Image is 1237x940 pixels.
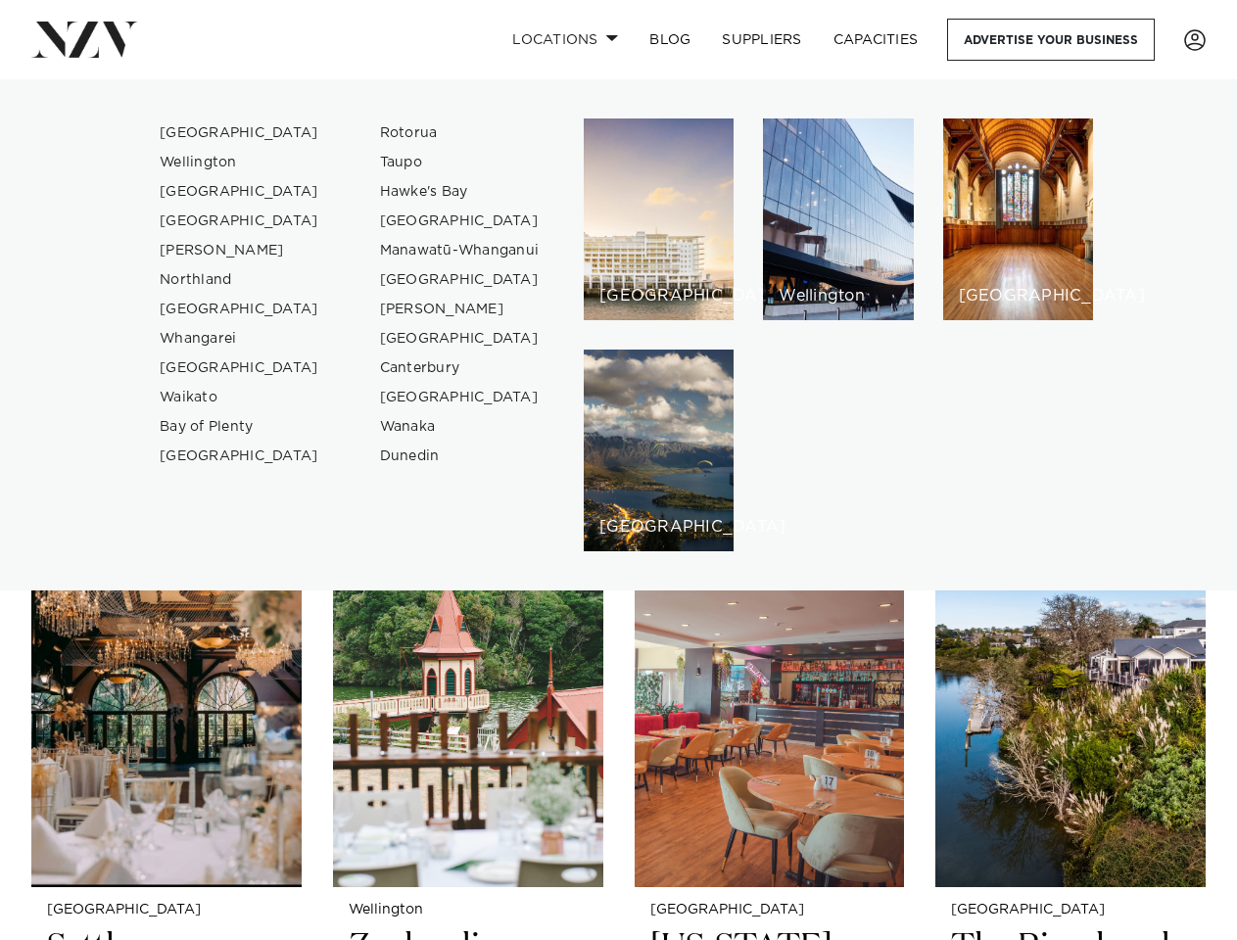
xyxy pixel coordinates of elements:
[47,903,286,917] small: [GEOGRAPHIC_DATA]
[364,236,555,265] a: Manawatū-Whanganui
[650,903,889,917] small: [GEOGRAPHIC_DATA]
[144,383,335,412] a: Waikato
[144,118,335,148] a: [GEOGRAPHIC_DATA]
[947,19,1155,61] a: Advertise your business
[497,19,634,61] a: Locations
[31,22,138,57] img: nzv-logo.png
[599,519,718,536] h6: [GEOGRAPHIC_DATA]
[364,118,555,148] a: Rotorua
[779,288,897,305] h6: Wellington
[364,353,555,383] a: Canterbury
[364,207,555,236] a: [GEOGRAPHIC_DATA]
[144,442,335,471] a: [GEOGRAPHIC_DATA]
[364,324,555,353] a: [GEOGRAPHIC_DATA]
[599,288,718,305] h6: [GEOGRAPHIC_DATA]
[584,350,734,551] a: Queenstown venues [GEOGRAPHIC_DATA]
[144,148,335,177] a: Wellington
[364,177,555,207] a: Hawke's Bay
[364,442,555,471] a: Dunedin
[144,177,335,207] a: [GEOGRAPHIC_DATA]
[333,525,603,887] img: Rātā Cafe at Zealandia
[818,19,934,61] a: Capacities
[364,383,555,412] a: [GEOGRAPHIC_DATA]
[144,353,335,383] a: [GEOGRAPHIC_DATA]
[144,265,335,295] a: Northland
[635,525,905,887] img: Dining area at Texas Events in Auckland
[144,324,335,353] a: Whangarei
[706,19,817,61] a: SUPPLIERS
[364,265,555,295] a: [GEOGRAPHIC_DATA]
[364,148,555,177] a: Taupo
[951,903,1190,917] small: [GEOGRAPHIC_DATA]
[364,295,555,324] a: [PERSON_NAME]
[634,19,706,61] a: BLOG
[763,118,913,320] a: Wellington venues Wellington
[144,412,335,442] a: Bay of Plenty
[349,903,588,917] small: Wellington
[584,118,734,320] a: Auckland venues [GEOGRAPHIC_DATA]
[943,118,1093,320] a: Christchurch venues [GEOGRAPHIC_DATA]
[144,236,335,265] a: [PERSON_NAME]
[959,288,1077,305] h6: [GEOGRAPHIC_DATA]
[364,412,555,442] a: Wanaka
[144,207,335,236] a: [GEOGRAPHIC_DATA]
[144,295,335,324] a: [GEOGRAPHIC_DATA]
